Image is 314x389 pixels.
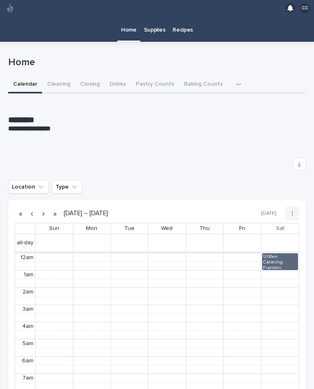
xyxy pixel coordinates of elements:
[8,180,49,193] button: Location
[47,223,61,234] a: September 7, 2025
[20,323,35,330] div: 4am
[21,306,35,313] div: 3am
[21,375,35,382] div: 7am
[5,3,16,14] img: 80hjoBaRqlyywVK24fQd
[61,210,108,216] h2: [DATE] – [DATE]
[84,223,99,234] a: September 8, 2025
[52,180,82,193] button: Type
[20,357,35,364] div: 6am
[22,271,35,278] div: 1am
[121,16,137,34] p: Home
[8,76,42,93] button: Calendar
[105,76,131,93] button: Drinks
[26,207,38,220] button: Previous week
[179,76,228,93] button: Baking Counts
[21,289,35,296] div: 2am
[285,207,299,221] button: ⋮
[169,16,197,42] a: Recipes
[75,76,105,93] button: Closing
[131,76,179,93] button: Pastry Counts
[8,57,303,68] p: Home
[123,223,136,234] a: September 9, 2025
[140,16,169,42] a: Supplies
[263,259,297,270] div: Catering-Franklin: Connection Point
[173,16,193,34] p: Recipes
[238,223,247,234] a: September 12, 2025
[38,207,49,220] button: Next week
[19,254,35,261] div: 12am
[15,207,26,220] button: Previous year
[274,223,286,234] a: September 13, 2025
[49,207,61,220] button: Next year
[117,16,140,41] a: Home
[159,223,174,234] a: September 10, 2025
[15,239,35,246] span: all-day
[144,16,166,34] p: Supplies
[257,208,280,220] button: [DATE]
[300,3,310,13] div: CC
[21,340,35,347] div: 5am
[42,76,75,93] button: Cleaning
[198,223,211,234] a: September 11, 2025
[263,254,297,259] div: 12:00am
